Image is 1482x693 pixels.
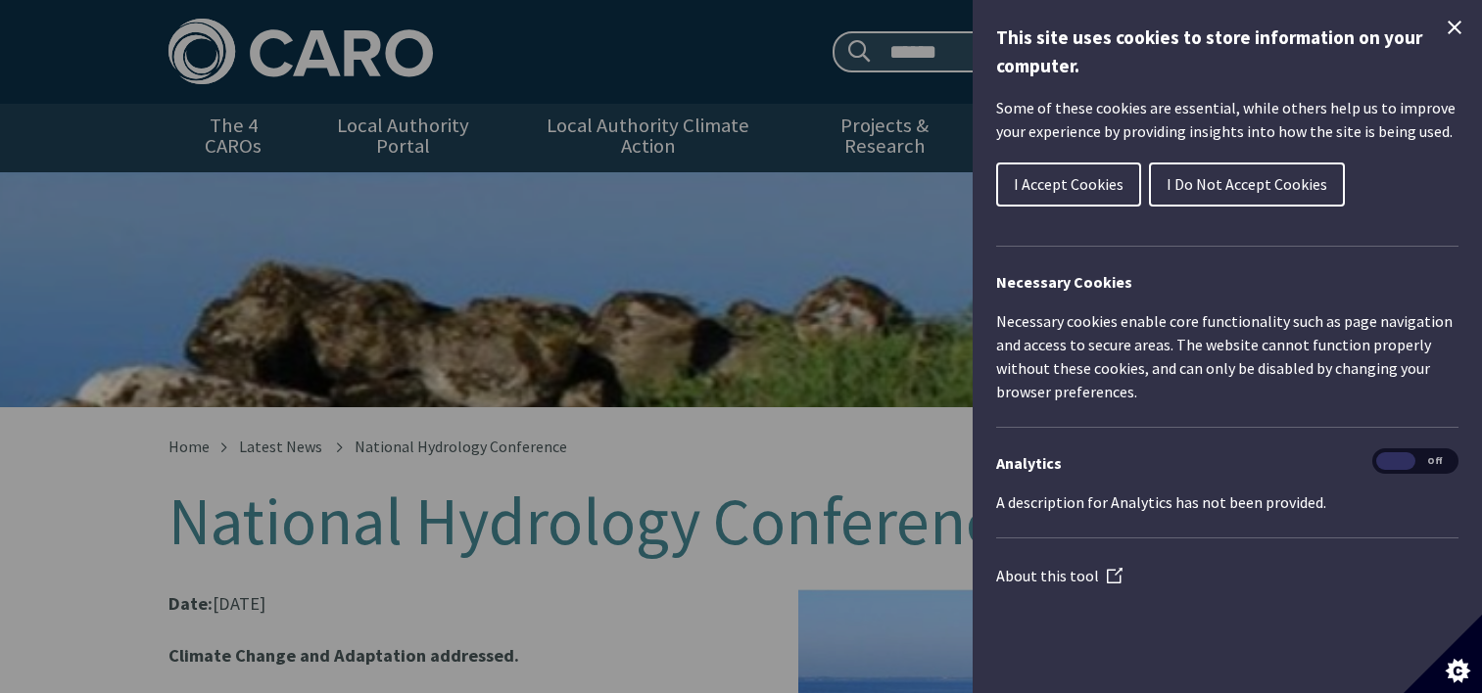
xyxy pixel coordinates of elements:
h3: Analytics [996,451,1458,475]
h2: Necessary Cookies [996,270,1458,294]
button: I Do Not Accept Cookies [1149,162,1345,207]
p: A description for Analytics has not been provided. [996,490,1458,514]
span: On [1376,452,1415,471]
button: Close Cookie Control [1443,16,1466,39]
h1: This site uses cookies to store information on your computer. [996,23,1458,80]
span: I Do Not Accept Cookies [1167,174,1327,194]
span: Off [1415,452,1455,471]
span: I Accept Cookies [1014,174,1123,194]
a: About this tool [996,566,1123,585]
p: Some of these cookies are essential, while others help us to improve your experience by providing... [996,96,1458,143]
button: Set cookie preferences [1404,615,1482,693]
button: I Accept Cookies [996,162,1141,207]
p: Necessary cookies enable core functionality such as page navigation and access to secure areas. T... [996,309,1458,403]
